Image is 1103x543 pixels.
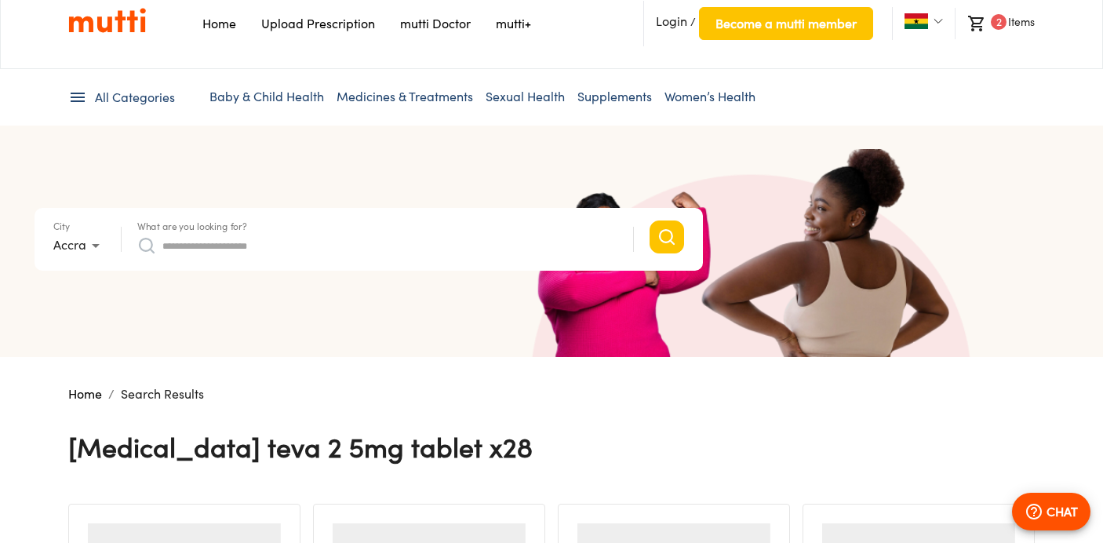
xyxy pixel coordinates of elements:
[68,386,102,402] a: Home
[643,1,873,46] li: /
[337,89,473,104] a: Medicines & Treatments
[261,16,375,31] a: Navigates to Prescription Upload Page
[656,13,687,29] span: Login
[1047,502,1078,521] p: CHAT
[95,89,175,107] span: All Categories
[121,384,204,403] p: Search Results
[68,7,146,34] img: Logo
[400,16,471,31] a: Navigates to mutti doctor website
[715,13,857,35] span: Become a mutti member
[68,384,1035,403] nav: breadcrumb
[496,16,531,31] a: Navigates to mutti+ page
[577,89,652,104] a: Supplements
[934,16,943,26] img: Dropdown
[53,222,70,231] label: City
[650,220,684,253] button: Search
[68,7,146,34] a: Link on the logo navigates to HomePage
[202,16,236,31] a: Navigates to Home Page
[53,233,105,258] div: Accra
[1012,493,1090,530] button: CHAT
[991,14,1007,30] span: 2
[68,431,533,464] h4: [MEDICAL_DATA] Teva 2 5mg Tablet X28
[664,89,755,104] a: Women’s Health
[699,7,873,40] button: Become a mutti member
[955,8,1035,39] li: Items
[486,89,565,104] a: Sexual Health
[905,13,928,29] img: Ghana
[108,384,115,403] li: /
[137,222,247,231] label: What are you looking for?
[209,89,324,104] a: Baby & Child Health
